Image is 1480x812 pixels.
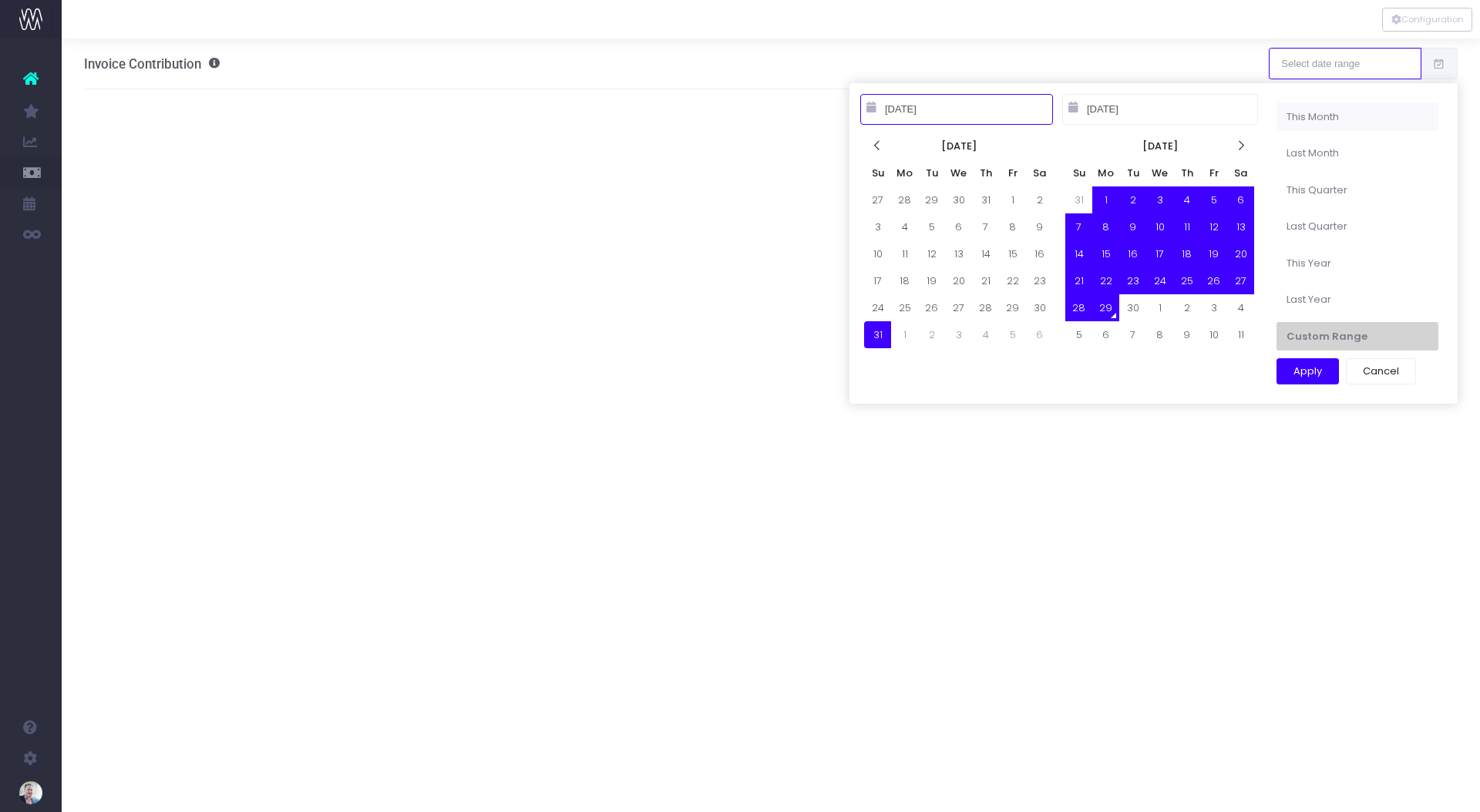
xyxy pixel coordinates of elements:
[999,213,1026,240] td: 8
[972,240,999,267] td: 14
[1227,321,1254,348] td: 11
[19,781,42,804] img: images/default_profile_image.png
[891,159,918,186] th: Mo
[1119,267,1146,294] td: 23
[1119,240,1146,267] td: 16
[1227,267,1254,294] td: 27
[1173,267,1200,294] td: 25
[864,213,891,240] td: 3
[1346,358,1416,384] button: Cancel
[1065,240,1092,267] td: 14
[864,294,891,321] td: 24
[918,294,945,321] td: 26
[1173,186,1200,213] td: 4
[1200,321,1227,348] td: 10
[1200,267,1227,294] td: 26
[999,267,1026,294] td: 22
[918,267,945,294] td: 19
[1026,159,1053,186] th: Sa
[918,186,945,213] td: 29
[1119,186,1146,213] td: 2
[1026,213,1053,240] td: 9
[1146,213,1173,240] td: 10
[945,294,972,321] td: 27
[1173,159,1200,186] th: Th
[918,213,945,240] td: 5
[972,213,999,240] td: 7
[864,240,891,267] td: 10
[1065,159,1092,186] th: Su
[1119,294,1146,321] td: 30
[1119,213,1146,240] td: 9
[1092,321,1119,348] td: 6
[1200,159,1227,186] th: Fr
[945,186,972,213] td: 30
[1026,267,1053,294] td: 23
[84,56,201,72] span: Invoice Contribution
[1092,159,1119,186] th: Mo
[1092,133,1227,159] th: [DATE]
[918,159,945,186] th: Tu
[972,186,999,213] td: 31
[1173,240,1200,267] td: 18
[1026,294,1053,321] td: 30
[864,321,891,348] td: 31
[864,186,891,213] td: 27
[1276,102,1438,132] li: This Month
[1200,213,1227,240] td: 12
[1119,159,1146,186] th: Tu
[1269,48,1421,79] input: Select date range
[864,159,891,186] th: Su
[1146,159,1173,186] th: We
[1065,213,1092,240] td: 7
[1146,294,1173,321] td: 1
[1276,139,1438,168] li: Last Month
[1200,240,1227,267] td: 19
[864,267,891,294] td: 17
[891,240,918,267] td: 11
[1200,294,1227,321] td: 3
[1276,285,1438,314] li: Last Year
[1227,213,1254,240] td: 13
[1065,294,1092,321] td: 28
[1065,267,1092,294] td: 21
[1146,186,1173,213] td: 3
[999,240,1026,267] td: 15
[1173,321,1200,348] td: 9
[1173,294,1200,321] td: 2
[999,321,1026,348] td: 5
[1146,267,1173,294] td: 24
[1276,322,1438,351] li: Custom Range
[891,321,918,348] td: 1
[999,186,1026,213] td: 1
[1200,186,1227,213] td: 5
[1146,240,1173,267] td: 17
[1119,321,1146,348] td: 7
[891,213,918,240] td: 4
[999,294,1026,321] td: 29
[972,267,999,294] td: 21
[945,240,972,267] td: 13
[1065,321,1092,348] td: 5
[1227,159,1254,186] th: Sa
[1146,321,1173,348] td: 8
[1227,240,1254,267] td: 20
[1276,249,1438,278] li: This Year
[1173,213,1200,240] td: 11
[972,294,999,321] td: 28
[891,267,918,294] td: 18
[1026,186,1053,213] td: 2
[918,321,945,348] td: 2
[1092,186,1119,213] td: 1
[1276,358,1339,384] button: Apply
[1026,321,1053,348] td: 6
[1065,186,1092,213] td: 31
[1092,213,1119,240] td: 8
[1092,294,1119,321] td: 29
[1026,240,1053,267] td: 16
[945,159,972,186] th: We
[972,321,999,348] td: 4
[1382,8,1472,32] div: Vertical button group
[1092,240,1119,267] td: 15
[918,240,945,267] td: 12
